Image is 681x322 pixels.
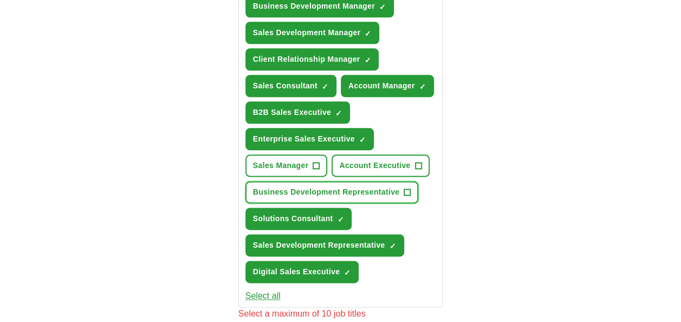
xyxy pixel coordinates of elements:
button: Select all [245,289,281,302]
span: Digital Sales Executive [253,266,340,278]
button: Enterprise Sales Executive✓ [245,128,374,150]
button: Sales Development Manager✓ [245,22,380,44]
button: B2B Sales Executive✓ [245,101,350,124]
span: ✓ [364,56,371,65]
span: Client Relationship Manager [253,54,360,65]
span: ✓ [344,268,351,277]
span: Sales Development Manager [253,27,361,38]
span: ✓ [365,29,371,38]
span: ✓ [390,242,396,250]
button: Sales Development Representative✓ [245,234,404,256]
span: B2B Sales Executive [253,107,331,118]
button: Sales Manager [245,154,328,177]
span: ✓ [359,136,366,144]
button: Business Development Representative [245,181,419,203]
span: ✓ [337,215,343,224]
span: Business Development Representative [253,186,400,198]
span: Account Manager [348,80,415,92]
span: Sales Manager [253,160,309,171]
button: Solutions Consultant✓ [245,208,352,230]
div: Select a maximum of 10 job titles [238,307,443,320]
span: Sales Development Representative [253,240,385,251]
span: Enterprise Sales Executive [253,133,355,145]
button: Account Executive [332,154,429,177]
span: Business Development Manager [253,1,375,12]
span: ✓ [322,82,328,91]
span: Solutions Consultant [253,213,333,224]
button: Client Relationship Manager✓ [245,48,379,70]
button: Sales Consultant✓ [245,75,336,97]
span: Account Executive [339,160,410,171]
button: Digital Sales Executive✓ [245,261,359,283]
span: ✓ [419,82,426,91]
span: ✓ [335,109,342,118]
span: ✓ [379,3,386,11]
span: Sales Consultant [253,80,317,92]
button: Account Manager✓ [341,75,434,97]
